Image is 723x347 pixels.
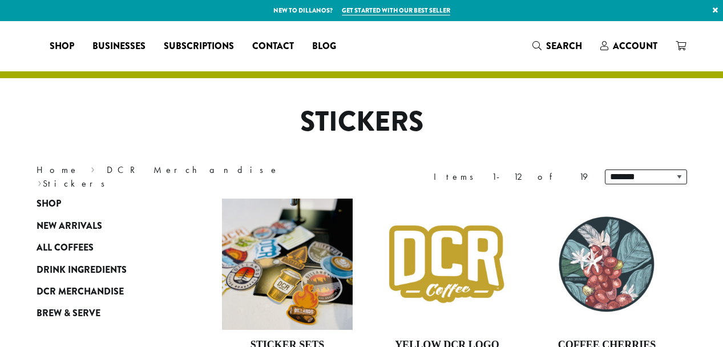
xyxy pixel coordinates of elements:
a: DCR Merchandise [37,281,173,302]
a: Shop [41,37,83,55]
span: Drink Ingredients [37,263,127,277]
a: Drink Ingredients [37,259,173,280]
span: Shop [50,39,74,54]
span: › [38,173,42,191]
span: Search [546,39,582,53]
a: New Arrivals [37,215,173,237]
a: All Coffees [37,237,173,259]
img: Yellow-DCR-Logo-Sticker-300x300.jpg [381,199,512,330]
span: Shop [37,197,61,211]
nav: Breadcrumb [37,163,345,191]
span: Brew & Serve [37,306,100,321]
span: DCR Merchandise [37,285,124,299]
img: Coffee-Cherries-Sticker-300x300.jpg [541,199,672,330]
span: New Arrivals [37,219,102,233]
a: DCR Merchandise [107,164,279,176]
span: Contact [252,39,294,54]
span: Blog [312,39,336,54]
span: Subscriptions [164,39,234,54]
span: › [91,159,95,177]
div: Items 1-12 of 19 [434,170,588,184]
a: Brew & Serve [37,302,173,324]
a: Home [37,164,79,176]
span: All Coffees [37,241,94,255]
a: Get started with our best seller [342,6,450,15]
span: Account [613,39,657,53]
a: Shop [37,193,173,215]
span: Businesses [92,39,146,54]
a: Search [523,37,591,55]
img: 2022-All-Stickers-02-e1662580954888-300x300.png [221,199,353,330]
h1: Stickers [28,106,696,139]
